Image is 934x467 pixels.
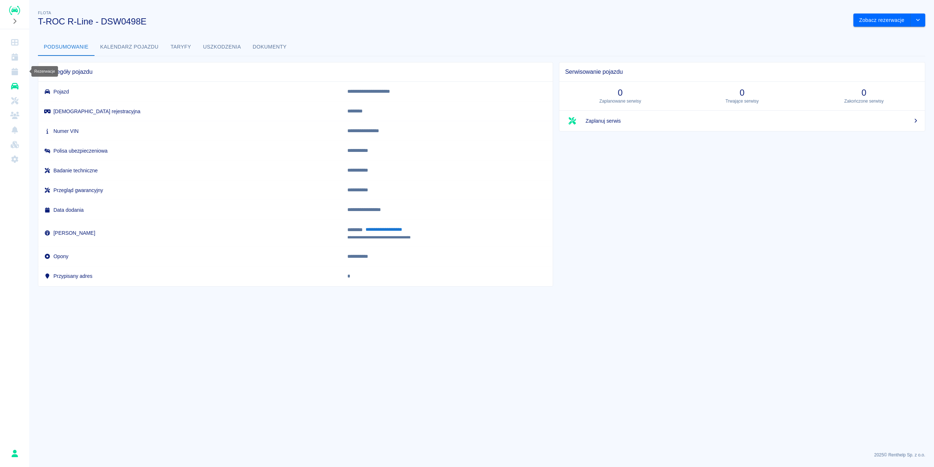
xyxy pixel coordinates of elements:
[3,152,26,166] a: Ustawienia
[38,16,848,27] h3: T-ROC R-Line - DSW0498E
[3,108,26,123] a: Klienci
[3,93,26,108] a: Serwisy
[7,446,22,461] button: Kewin P
[44,187,336,194] h6: Przegląd gwarancyjny
[165,38,197,56] button: Taryfy
[44,108,336,115] h6: [DEMOGRAPHIC_DATA] rejestracyjna
[3,79,26,93] a: Flota
[44,147,336,154] h6: Polisa ubezpieczeniowa
[809,88,919,98] h3: 0
[44,68,547,76] span: Szczegóły pojazdu
[803,82,925,110] a: 0Zakończone serwisy
[853,14,911,27] button: Zobacz rezerwacje
[94,38,165,56] button: Kalendarz pojazdu
[44,253,336,260] h6: Opony
[3,123,26,137] a: Powiadomienia
[565,98,675,104] p: Zaplanowane serwisy
[44,206,336,214] h6: Data dodania
[565,88,675,98] h3: 0
[9,6,20,15] img: Renthelp
[559,111,925,131] a: Zaplanuj serwis
[44,167,336,174] h6: Badanie techniczne
[687,88,797,98] h3: 0
[44,127,336,135] h6: Numer VIN
[44,229,336,237] h6: [PERSON_NAME]
[247,38,293,56] button: Dokumenty
[38,11,51,15] span: Flota
[31,66,58,77] div: Rezerwacje
[9,16,20,26] button: Rozwiń nawigację
[38,38,94,56] button: Podsumowanie
[38,452,925,458] p: 2025 © Renthelp Sp. z o.o.
[911,14,925,27] button: drop-down
[586,117,919,125] span: Zaplanuj serwis
[559,82,681,110] a: 0Zaplanowane serwisy
[687,98,797,104] p: Trwające serwisy
[3,35,26,50] a: Dashboard
[681,82,803,110] a: 0Trwające serwisy
[44,272,336,280] h6: Przypisany adres
[3,137,26,152] a: Widget WWW
[565,68,919,76] span: Serwisowanie pojazdu
[197,38,247,56] button: Uszkodzenia
[44,88,336,95] h6: Pojazd
[3,64,26,79] a: Rezerwacje
[3,50,26,64] a: Kalendarz
[809,98,919,104] p: Zakończone serwisy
